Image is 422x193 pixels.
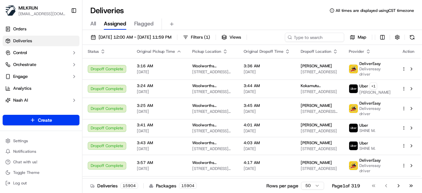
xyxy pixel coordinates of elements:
[192,83,233,88] span: Woolworths Supermarket [GEOGRAPHIC_DATA] - [GEOGRAPHIC_DATA]
[192,146,233,151] span: [STREET_ADDRESS][PERSON_NAME]
[192,160,233,165] span: Woolworths Supermarket [GEOGRAPHIC_DATA] - [GEOGRAPHIC_DATA]
[402,49,415,54] div: Action
[137,166,182,171] span: [DATE]
[192,89,233,94] span: [STREET_ADDRESS][PERSON_NAME]
[359,128,376,133] span: SHINE M.
[332,182,360,189] div: Page 1 of 319
[229,34,241,40] span: Views
[3,107,79,117] a: Product Catalog
[137,109,182,114] span: [DATE]
[192,49,221,54] span: Pickup Location
[137,83,182,88] span: 3:24 AM
[349,142,358,150] img: uber-new-logo.jpeg
[18,11,66,16] button: [EMAIL_ADDRESS][DOMAIN_NAME]
[3,24,79,34] a: Orders
[13,85,31,91] span: Analytics
[13,50,27,56] span: Control
[13,109,45,115] span: Product Catalog
[244,166,290,171] span: [DATE]
[120,183,138,189] div: 15904
[3,136,79,145] button: Settings
[244,128,290,134] span: [DATE]
[266,182,298,189] p: Rows per page
[301,128,338,134] span: [STREET_ADDRESS]
[137,160,182,165] span: 3:57 AM
[90,182,138,189] div: Deliveries
[3,115,79,125] button: Create
[301,49,331,54] span: Dropoff Location
[13,62,36,68] span: Orchestrate
[349,49,364,54] span: Provider
[359,141,368,146] span: Uber
[137,146,182,151] span: [DATE]
[301,146,338,151] span: [STREET_ADDRESS]
[359,106,391,116] span: Delivereasy driver
[149,182,197,189] div: Packages
[137,140,182,145] span: 3:43 AM
[359,61,381,66] span: DeliverEasy
[13,138,28,144] span: Settings
[99,34,171,40] span: [DATE] 12:00 AM - [DATE] 11:59 PM
[192,128,233,134] span: [STREET_ADDRESS][PERSON_NAME]
[301,109,338,114] span: [STREET_ADDRESS][PERSON_NAME]
[301,83,338,88] span: Kokamutu [PERSON_NAME]
[336,8,414,13] span: All times are displayed using CST timezone
[13,38,32,44] span: Deliveries
[18,5,38,11] button: MILKRUN
[301,103,332,108] span: [PERSON_NAME]
[13,26,26,32] span: Orders
[5,5,16,16] img: MILKRUN
[137,49,175,54] span: Original Pickup Time
[244,146,290,151] span: [DATE]
[285,33,344,42] input: Type to search
[3,178,79,188] button: Log out
[244,140,290,145] span: 4:03 AM
[370,82,377,90] button: +1
[13,159,37,165] span: Chat with us!
[137,103,182,108] span: 3:25 AM
[137,63,182,69] span: 3:16 AM
[349,124,358,132] img: uber-new-logo.jpeg
[134,20,154,28] span: Flagged
[244,69,290,75] span: [DATE]
[359,101,381,106] span: DeliverEasy
[3,59,79,70] button: Orchestrate
[244,160,290,165] span: 4:17 AM
[359,123,368,128] span: Uber
[301,122,332,128] span: [PERSON_NAME]
[349,84,358,93] img: uber-new-logo.jpeg
[3,83,79,94] a: Analytics
[301,89,338,94] span: [STREET_ADDRESS]
[137,122,182,128] span: 3:41 AM
[3,168,79,177] button: Toggle Theme
[301,69,338,75] span: [STREET_ADDRESS]
[204,34,210,40] span: ( 1 )
[301,63,332,69] span: [PERSON_NAME]
[137,69,182,75] span: [DATE]
[180,33,213,42] button: Filters(1)
[359,83,368,89] span: Uber
[3,36,79,46] a: Deliveries
[192,122,233,128] span: Woolworths Supermarket [GEOGRAPHIC_DATA] - [GEOGRAPHIC_DATA]
[192,166,233,171] span: [STREET_ADDRESS][PERSON_NAME]
[179,183,197,189] div: 15904
[192,103,233,108] span: Woolworths Supermarket [GEOGRAPHIC_DATA] - [GEOGRAPHIC_DATA]
[358,34,366,40] span: Map
[359,146,376,151] span: SHINE M.
[359,66,391,77] span: Delivereasy driver
[349,104,358,113] img: delivereasy_logo.png
[13,170,40,175] span: Toggle Theme
[137,89,182,94] span: [DATE]
[13,149,36,154] span: Notifications
[192,69,233,75] span: [STREET_ADDRESS][PERSON_NAME]
[192,140,233,145] span: Woolworths Supermarket [GEOGRAPHIC_DATA] - [GEOGRAPHIC_DATA]
[137,128,182,134] span: [DATE]
[3,3,68,18] button: MILKRUNMILKRUN[EMAIL_ADDRESS][DOMAIN_NAME]
[191,34,210,40] span: Filters
[219,33,244,42] button: Views
[90,5,124,16] h1: Deliveries
[244,109,290,114] span: [DATE]
[359,90,391,95] span: [PERSON_NAME]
